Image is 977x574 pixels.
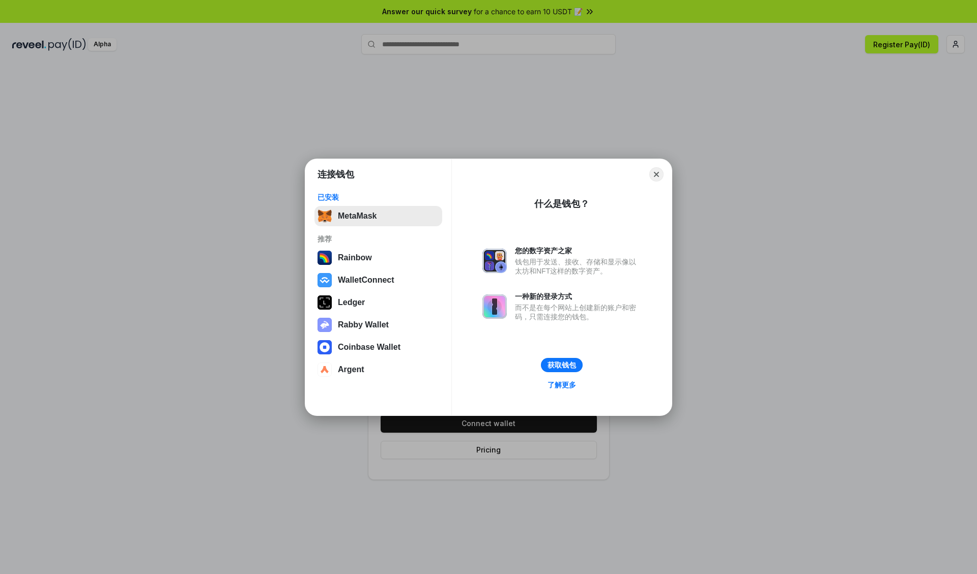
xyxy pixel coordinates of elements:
[515,292,641,301] div: 一种新的登录方式
[338,253,372,262] div: Rainbow
[314,248,442,268] button: Rainbow
[482,294,507,319] img: svg+xml,%3Csvg%20xmlns%3D%22http%3A%2F%2Fwww.w3.org%2F2000%2Fsvg%22%20fill%3D%22none%22%20viewBox...
[338,320,389,329] div: Rabby Wallet
[338,365,364,374] div: Argent
[515,246,641,255] div: 您的数字资产之家
[318,273,332,287] img: svg+xml,%3Csvg%20width%3D%2228%22%20height%3D%2228%22%20viewBox%3D%220%200%2028%2028%22%20fill%3D...
[318,318,332,332] img: svg+xml,%3Csvg%20xmlns%3D%22http%3A%2F%2Fwww.w3.org%2F2000%2Fsvg%22%20fill%3D%22none%22%20viewBox...
[548,360,576,370] div: 获取钱包
[515,257,641,276] div: 钱包用于发送、接收、存储和显示像以太坊和NFT这样的数字资产。
[515,303,641,321] div: 而不是在每个网站上创建新的账户和密码，只需连接您的钱包。
[338,276,394,285] div: WalletConnect
[534,198,589,210] div: 什么是钱包？
[318,340,332,354] img: svg+xml,%3Csvg%20width%3D%2228%22%20height%3D%2228%22%20viewBox%3D%220%200%2028%2028%22%20fill%3D...
[314,315,442,335] button: Rabby Wallet
[318,193,439,202] div: 已安装
[338,343,400,352] div: Coinbase Wallet
[318,295,332,310] img: svg+xml,%3Csvg%20xmlns%3D%22http%3A%2F%2Fwww.w3.org%2F2000%2Fsvg%22%20width%3D%2228%22%20height%3...
[541,358,583,372] button: 获取钱包
[548,380,576,389] div: 了解更多
[314,270,442,290] button: WalletConnect
[314,206,442,226] button: MetaMask
[314,359,442,380] button: Argent
[314,337,442,357] button: Coinbase Wallet
[338,298,365,307] div: Ledger
[314,292,442,313] button: Ledger
[541,378,582,391] a: 了解更多
[318,362,332,377] img: svg+xml,%3Csvg%20width%3D%2228%22%20height%3D%2228%22%20viewBox%3D%220%200%2028%2028%22%20fill%3D...
[318,209,332,223] img: svg+xml,%3Csvg%20fill%3D%22none%22%20height%3D%2233%22%20viewBox%3D%220%200%2035%2033%22%20width%...
[649,167,664,182] button: Close
[482,249,507,273] img: svg+xml,%3Csvg%20xmlns%3D%22http%3A%2F%2Fwww.w3.org%2F2000%2Fsvg%22%20fill%3D%22none%22%20viewBox...
[318,251,332,265] img: svg+xml,%3Csvg%20width%3D%22120%22%20height%3D%22120%22%20viewBox%3D%220%200%20120%20120%22%20fil...
[318,234,439,244] div: 推荐
[318,168,354,180] h1: 连接钱包
[338,212,377,221] div: MetaMask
